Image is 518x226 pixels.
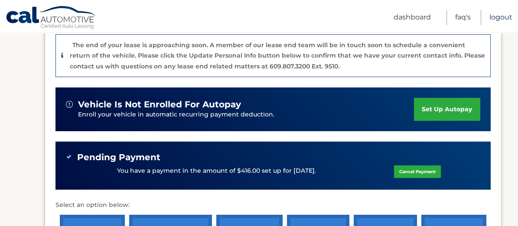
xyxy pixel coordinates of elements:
[394,10,431,25] a: Dashboard
[77,152,160,163] span: Pending Payment
[55,200,491,210] p: Select an option below:
[117,166,316,176] p: You have a payment in the amount of $416.00 set up for [DATE].
[6,6,97,31] a: Cal Automotive
[489,10,512,25] a: Logout
[66,154,72,160] img: check-green.svg
[78,110,414,119] p: Enroll your vehicle in automatic recurring payment deduction.
[414,98,480,121] a: set up autopay
[78,99,241,110] span: vehicle is not enrolled for autopay
[66,101,73,108] img: alert-white.svg
[455,10,471,25] a: FAQ's
[394,165,441,178] a: Cancel Payment
[70,41,485,70] p: The end of your lease is approaching soon. A member of our lease end team will be in touch soon t...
